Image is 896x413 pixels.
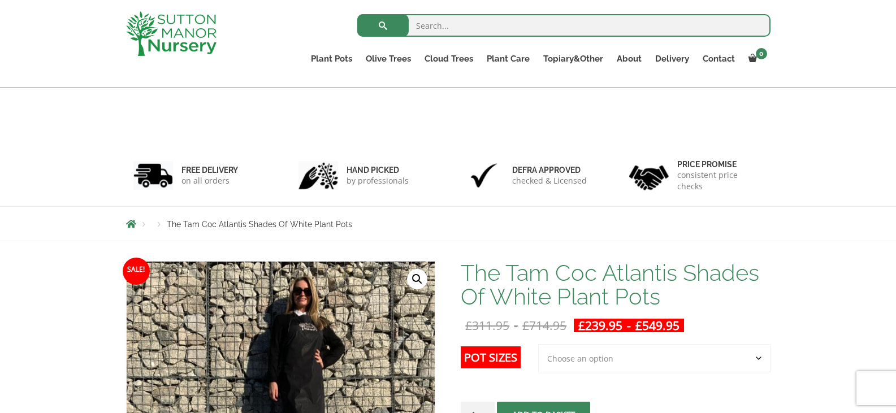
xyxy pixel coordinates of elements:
a: Topiary&Other [536,51,610,67]
bdi: 239.95 [578,318,622,333]
p: consistent price checks [677,169,763,192]
p: checked & Licensed [512,175,587,186]
img: 4.jpg [629,158,669,193]
span: 0 [756,48,767,59]
a: Delivery [648,51,696,67]
bdi: 549.95 [635,318,679,333]
a: Cloud Trees [418,51,480,67]
p: on all orders [181,175,238,186]
img: 2.jpg [298,161,338,190]
del: - [461,319,571,332]
bdi: 311.95 [465,318,509,333]
span: £ [522,318,529,333]
input: Search... [357,14,771,37]
span: £ [465,318,472,333]
h1: The Tam Coc Atlantis Shades Of White Plant Pots [461,261,770,308]
a: Plant Care [480,51,536,67]
span: The Tam Coc Atlantis Shades Of White Plant Pots [167,220,352,229]
label: Pot Sizes [461,346,521,368]
img: logo [126,11,217,56]
bdi: 714.95 [522,318,566,333]
span: £ [578,318,585,333]
span: Sale! [123,258,150,285]
ins: - [574,319,684,332]
img: 1.jpg [133,161,173,190]
h6: FREE DELIVERY [181,165,238,175]
h6: hand picked [347,165,409,175]
a: About [610,51,648,67]
span: £ [635,318,642,333]
p: by professionals [347,175,409,186]
nav: Breadcrumbs [126,219,771,228]
a: View full-screen image gallery [407,269,427,289]
a: 0 [742,51,771,67]
a: Olive Trees [359,51,418,67]
img: 3.jpg [464,161,504,190]
a: Plant Pots [304,51,359,67]
h6: Defra approved [512,165,587,175]
h6: Price promise [677,159,763,169]
a: Contact [696,51,742,67]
